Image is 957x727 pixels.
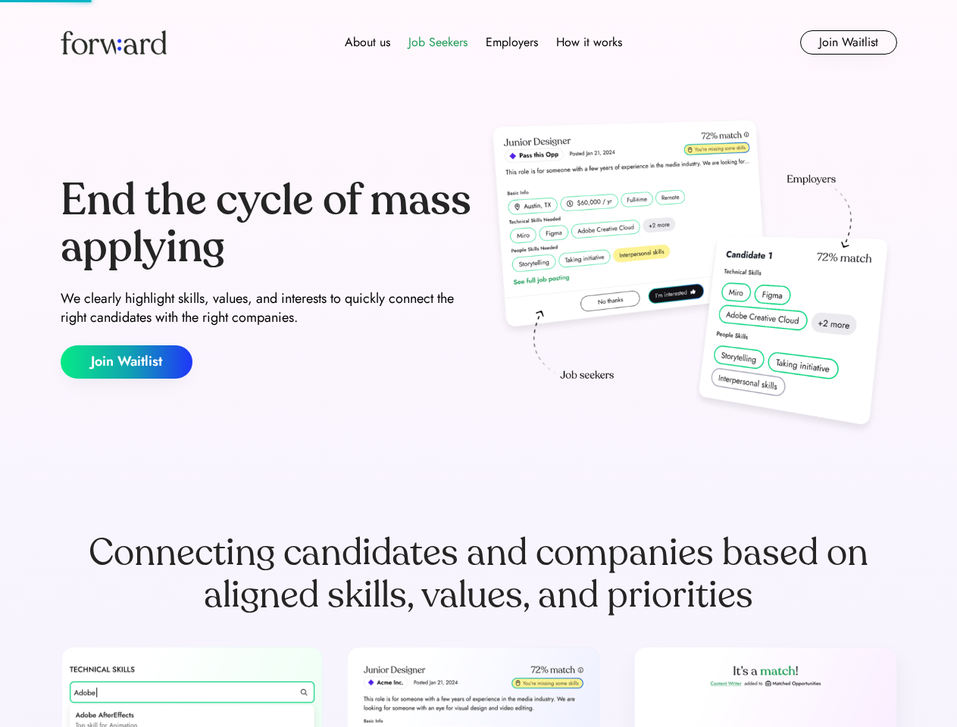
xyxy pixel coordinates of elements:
[61,532,897,616] div: Connecting candidates and companies based on aligned skills, values, and priorities
[61,30,167,55] img: Forward logo
[345,33,390,51] div: About us
[61,289,473,327] div: We clearly highlight skills, values, and interests to quickly connect the right candidates with t...
[556,33,622,51] div: How it works
[486,33,538,51] div: Employers
[408,33,468,51] div: Job Seekers
[485,115,897,441] img: hero-image.png
[800,30,897,55] button: Join Waitlist
[61,345,192,379] button: Join Waitlist
[61,177,473,270] div: End the cycle of mass applying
